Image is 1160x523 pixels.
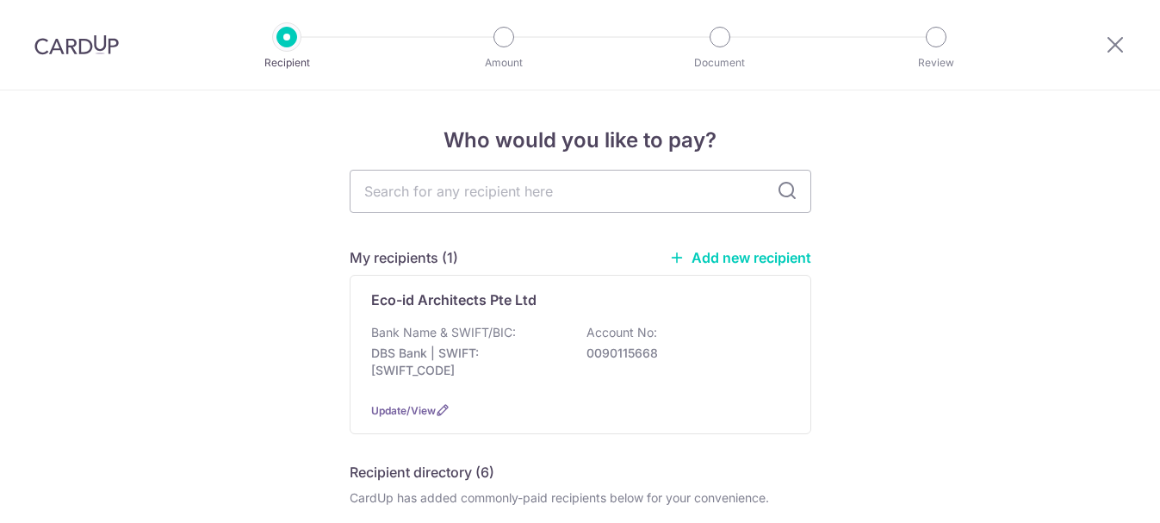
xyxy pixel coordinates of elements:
[872,54,1000,72] p: Review
[586,345,779,362] p: 0090115668
[656,54,784,72] p: Document
[371,404,436,417] a: Update/View
[371,324,516,341] p: Bank Name & SWIFT/BIC:
[350,462,494,483] h5: Recipient directory (6)
[350,125,811,156] h4: Who would you like to pay?
[371,290,537,310] p: Eco-id Architects Pte Ltd
[350,489,811,507] div: CardUp has added commonly-paid recipients below for your convenience.
[371,345,564,379] p: DBS Bank | SWIFT: [SWIFT_CODE]
[223,54,350,72] p: Recipient
[669,249,811,266] a: Add new recipient
[350,247,458,268] h5: My recipients (1)
[350,170,811,213] input: Search for any recipient here
[34,34,119,55] img: CardUp
[586,324,657,341] p: Account No:
[440,54,568,72] p: Amount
